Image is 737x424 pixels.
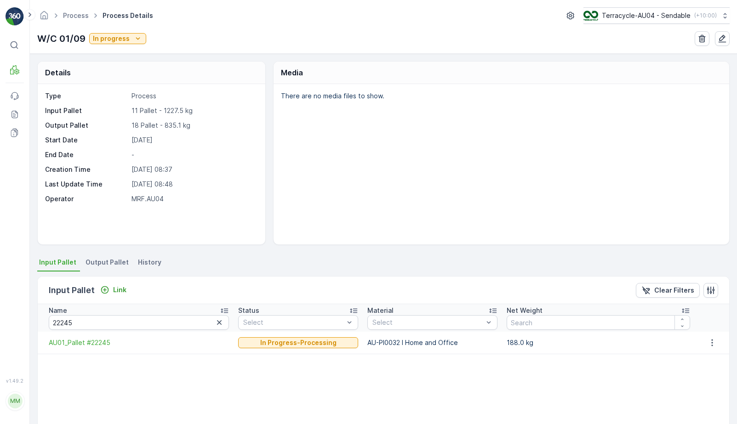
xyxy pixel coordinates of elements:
[49,306,67,315] p: Name
[86,258,129,267] span: Output Pallet
[636,283,700,298] button: Clear Filters
[583,7,730,24] button: Terracycle-AU04 - Sendable(+10:00)
[602,11,691,20] p: Terracycle-AU04 - Sendable
[89,33,146,44] button: In progress
[131,165,256,174] p: [DATE] 08:37
[113,285,126,294] p: Link
[260,338,337,347] p: In Progress-Processing
[97,284,130,295] button: Link
[583,11,598,21] img: terracycle_logo.png
[238,337,358,348] button: In Progress-Processing
[367,306,394,315] p: Material
[243,318,344,327] p: Select
[49,338,229,347] a: AU01_Pallet #22245
[131,91,256,101] p: Process
[39,258,76,267] span: Input Pallet
[63,11,89,19] a: Process
[281,91,720,101] p: There are no media files to show.
[238,306,259,315] p: Status
[6,385,24,417] button: MM
[502,332,695,354] td: 188.0 kg
[6,7,24,26] img: logo
[372,318,483,327] p: Select
[281,67,303,78] p: Media
[363,332,502,354] td: AU-PI0032 I Home and Office
[45,165,128,174] p: Creation Time
[45,121,128,130] p: Output Pallet
[507,306,543,315] p: Net Weight
[45,180,128,189] p: Last Update Time
[93,34,130,43] p: In progress
[49,284,95,297] p: Input Pallet
[8,394,23,408] div: MM
[507,315,690,330] input: Search
[45,136,128,145] p: Start Date
[131,136,256,145] p: [DATE]
[39,14,49,22] a: Homepage
[654,286,694,295] p: Clear Filters
[138,258,161,267] span: History
[49,315,229,330] input: Search
[694,12,717,19] p: ( +10:00 )
[45,91,128,101] p: Type
[131,150,256,159] p: -
[37,32,86,45] p: W/C 01/09
[131,106,256,115] p: 11 Pallet - 1227.5 kg
[131,194,256,204] p: MRF.AU04
[131,121,256,130] p: 18 Pallet - 835.1 kg
[45,67,71,78] p: Details
[101,11,155,20] span: Process Details
[45,194,128,204] p: Operator
[45,150,128,159] p: End Date
[131,180,256,189] p: [DATE] 08:48
[45,106,128,115] p: Input Pallet
[6,378,24,384] span: v 1.49.2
